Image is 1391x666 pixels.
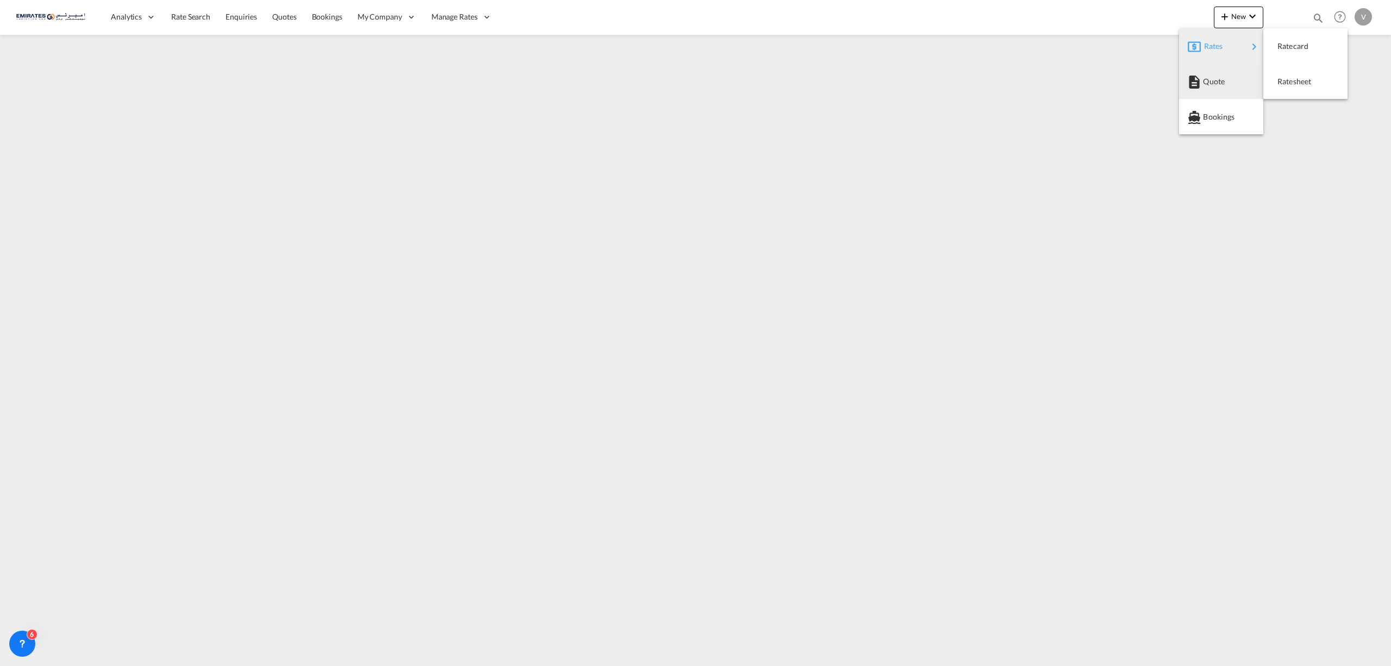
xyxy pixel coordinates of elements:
[1188,103,1255,130] div: Bookings
[1203,106,1215,128] span: Bookings
[1179,64,1263,99] button: Quote
[1204,35,1217,57] span: Rates
[1203,71,1215,92] span: Quote
[1179,99,1263,134] button: Bookings
[1248,40,1261,53] md-icon: icon-chevron-right
[1188,68,1255,95] div: Quote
